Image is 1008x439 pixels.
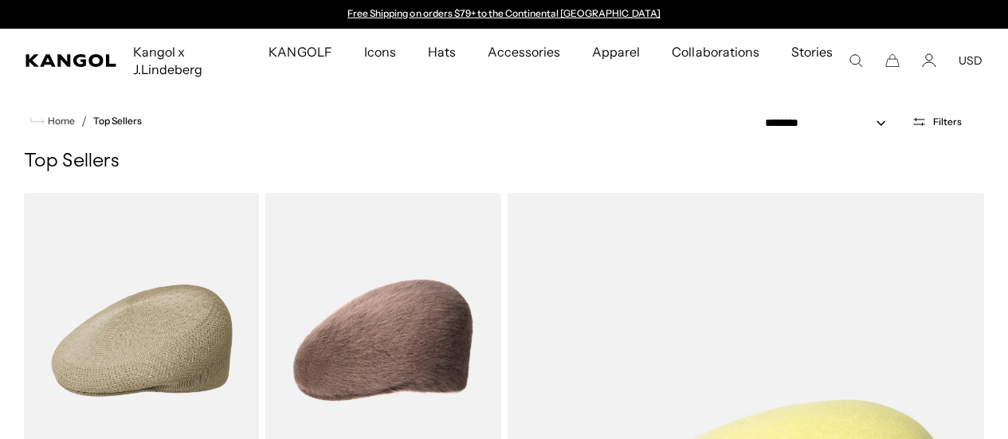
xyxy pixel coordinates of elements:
[24,150,984,174] h1: Top Sellers
[348,29,412,75] a: Icons
[656,29,775,75] a: Collaborations
[340,8,669,21] div: Announcement
[922,53,936,68] a: Account
[885,53,900,68] button: Cart
[93,116,142,127] a: Top Sellers
[902,115,971,129] button: Open filters
[117,29,253,92] a: Kangol x J.Lindeberg
[269,29,331,75] span: KANGOLF
[672,29,759,75] span: Collaborations
[340,8,669,21] slideshow-component: Announcement bar
[253,29,347,75] a: KANGOLF
[30,114,75,128] a: Home
[849,53,863,68] summary: Search here
[488,29,560,75] span: Accessories
[592,29,640,75] span: Apparel
[959,53,983,68] button: USD
[933,116,962,127] span: Filters
[25,54,117,67] a: Kangol
[428,29,456,75] span: Hats
[75,112,87,131] li: /
[133,29,237,92] span: Kangol x J.Lindeberg
[759,115,902,131] select: Sort by: Featured
[472,29,576,75] a: Accessories
[791,29,833,92] span: Stories
[412,29,472,75] a: Hats
[576,29,656,75] a: Apparel
[775,29,849,92] a: Stories
[45,116,75,127] span: Home
[364,29,396,75] span: Icons
[347,7,661,19] a: Free Shipping on orders $79+ to the Continental [GEOGRAPHIC_DATA]
[340,8,669,21] div: 1 of 2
